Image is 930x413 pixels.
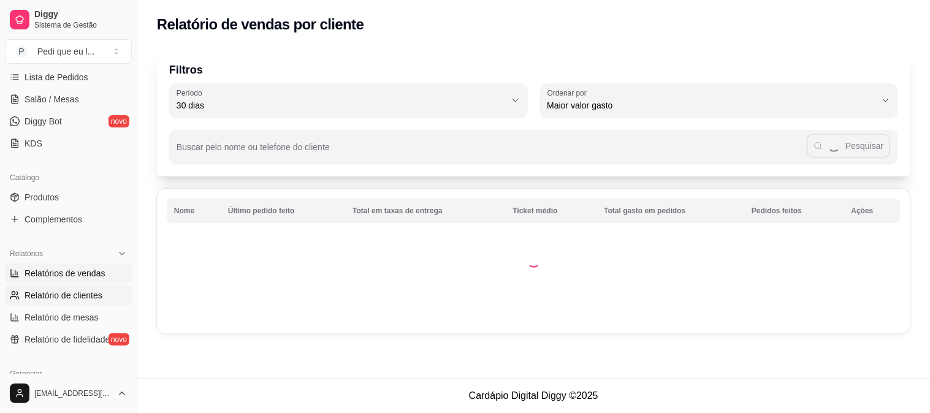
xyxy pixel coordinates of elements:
a: Lista de Pedidos [5,67,132,87]
div: Gerenciar [5,364,132,384]
span: Maior valor gasto [547,99,877,112]
a: Relatório de mesas [5,308,132,327]
span: [EMAIL_ADDRESS][DOMAIN_NAME] [34,388,112,398]
button: [EMAIL_ADDRESS][DOMAIN_NAME] [5,379,132,408]
span: 30 dias [177,99,506,112]
span: Relatórios de vendas [25,267,105,279]
span: P [15,45,28,58]
label: Ordenar por [547,88,591,98]
a: KDS [5,134,132,153]
div: Loading [528,256,540,268]
button: Select a team [5,39,132,64]
a: Diggy Botnovo [5,112,132,131]
footer: Cardápio Digital Diggy © 2025 [137,378,930,413]
span: Relatórios [10,249,43,259]
a: Relatórios de vendas [5,263,132,283]
span: Relatório de mesas [25,311,99,324]
span: Sistema de Gestão [34,20,127,30]
span: Relatório de fidelidade [25,333,110,346]
label: Período [177,88,206,98]
input: Buscar pelo nome ou telefone do cliente [177,146,807,158]
span: KDS [25,137,42,150]
p: Filtros [169,61,898,78]
div: Catálogo [5,168,132,188]
button: Período30 dias [169,83,528,118]
a: Produtos [5,188,132,207]
a: Relatório de clientes [5,286,132,305]
a: DiggySistema de Gestão [5,5,132,34]
span: Complementos [25,213,82,225]
a: Relatório de fidelidadenovo [5,330,132,349]
a: Complementos [5,210,132,229]
span: Salão / Mesas [25,93,79,105]
button: Ordenar porMaior valor gasto [540,83,899,118]
span: Produtos [25,191,59,203]
a: Salão / Mesas [5,89,132,109]
span: Lista de Pedidos [25,71,88,83]
span: Relatório de clientes [25,289,102,301]
h2: Relatório de vendas por cliente [157,15,364,34]
span: Diggy Bot [25,115,62,127]
div: Pedi que eu l ... [37,45,94,58]
span: Diggy [34,9,127,20]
